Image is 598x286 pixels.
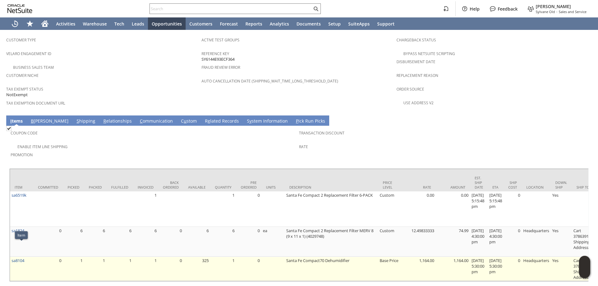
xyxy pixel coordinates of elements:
[6,87,43,92] a: Tax Exempt Status
[242,17,266,30] a: Reports
[11,20,19,27] svg: Recent Records
[11,152,33,157] a: Promotion
[189,21,212,27] span: Customers
[504,227,522,257] td: 0
[184,118,187,124] span: u
[403,51,455,56] a: Bypass NetSuite Scripting
[504,257,522,281] td: 0
[403,100,434,105] a: Use Address V2
[203,118,240,125] a: Related Records
[202,51,229,56] a: Reference Key
[179,118,198,125] a: Custom
[22,17,37,30] div: Shortcuts
[328,21,341,27] span: Setup
[132,21,144,27] span: Leads
[261,227,285,257] td: ea
[344,17,373,30] a: SuiteApps
[406,185,431,190] div: Rate
[297,21,321,27] span: Documents
[17,232,25,238] div: Item
[84,227,107,257] td: 6
[150,5,312,12] input: Search
[299,144,308,149] a: Rate
[183,257,210,281] td: 325
[148,17,186,30] a: Opportunities
[38,185,58,190] div: Committed
[210,227,236,257] td: 6
[17,144,68,149] a: Enable Item Line Shipping
[378,257,401,281] td: Base Price
[536,9,555,14] span: Sylvane Old
[285,257,378,281] td: Santa Fe Compact70 Dehumidifier
[83,21,107,27] span: Warehouse
[236,191,261,227] td: 0
[378,227,401,257] td: Custom
[526,185,546,190] div: Location
[522,227,551,257] td: Headquarters
[208,118,210,124] span: e
[111,17,128,30] a: Tech
[12,258,24,263] a: sa8104
[9,118,24,125] a: Items
[152,21,182,27] span: Opportunities
[299,130,344,136] a: Transaction Discount
[6,73,39,78] a: Customer Niche
[12,192,26,198] a: sa6519k
[396,87,424,92] a: Order Source
[475,176,483,190] div: Est. Ship Date
[188,185,206,190] div: Available
[158,257,183,281] td: 0
[12,228,24,233] a: sa1824
[138,185,154,190] div: Invoiced
[285,191,378,227] td: Santa Fe Compact 2 Replacement Filter 6-PACK
[29,118,70,125] a: B[PERSON_NAME]
[11,130,38,136] a: Coupon Code
[488,257,504,281] td: [DATE] 5:30:00 pm
[84,257,107,281] td: 1
[236,227,261,257] td: 0
[186,17,216,30] a: Customers
[559,9,586,14] span: Sales and Service
[296,118,298,124] span: P
[63,257,84,281] td: 1
[577,185,591,190] div: Ship To
[6,51,51,56] a: Velaro Engagement ID
[133,191,158,227] td: 1
[536,3,571,9] span: [PERSON_NAME]
[488,227,504,257] td: [DATE] 4:30:00 pm
[140,118,143,124] span: C
[7,17,22,30] a: Recent Records
[158,227,183,257] td: 0
[6,126,12,131] img: Checked
[33,257,63,281] td: 0
[266,185,280,190] div: Units
[348,21,370,27] span: SuiteApps
[270,21,289,27] span: Analytics
[488,191,504,227] td: [DATE] 5:15:48 pm
[522,257,551,281] td: Headquarters
[245,118,289,125] a: System Information
[241,180,257,190] div: Pre Ordered
[220,21,238,27] span: Forecast
[107,227,133,257] td: 6
[202,78,338,84] a: Auto Cancellation Date (shipping_wait_time_long_threshold_date)
[183,227,210,257] td: 6
[289,185,373,190] div: Description
[107,257,133,281] td: 1
[401,257,436,281] td: 1,164.00
[325,17,344,30] a: Setup
[498,6,518,12] label: Feedback
[56,21,75,27] span: Activities
[551,191,572,227] td: Yes
[15,185,29,190] div: Item
[396,59,435,64] a: Disbursement Date
[470,227,488,257] td: [DATE] 4:30:00 pm
[202,56,235,62] span: SY6144E93ECF364
[555,180,567,190] div: Down. Ship
[216,17,242,30] a: Forecast
[114,21,124,27] span: Tech
[215,185,231,190] div: Quantity
[373,17,398,30] a: Support
[6,101,65,106] a: Tax Exemption Document URL
[285,227,378,257] td: Santa Fe Compact 2 Replacement Filter MERV 8 (9 x 11 x 1) (4029748)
